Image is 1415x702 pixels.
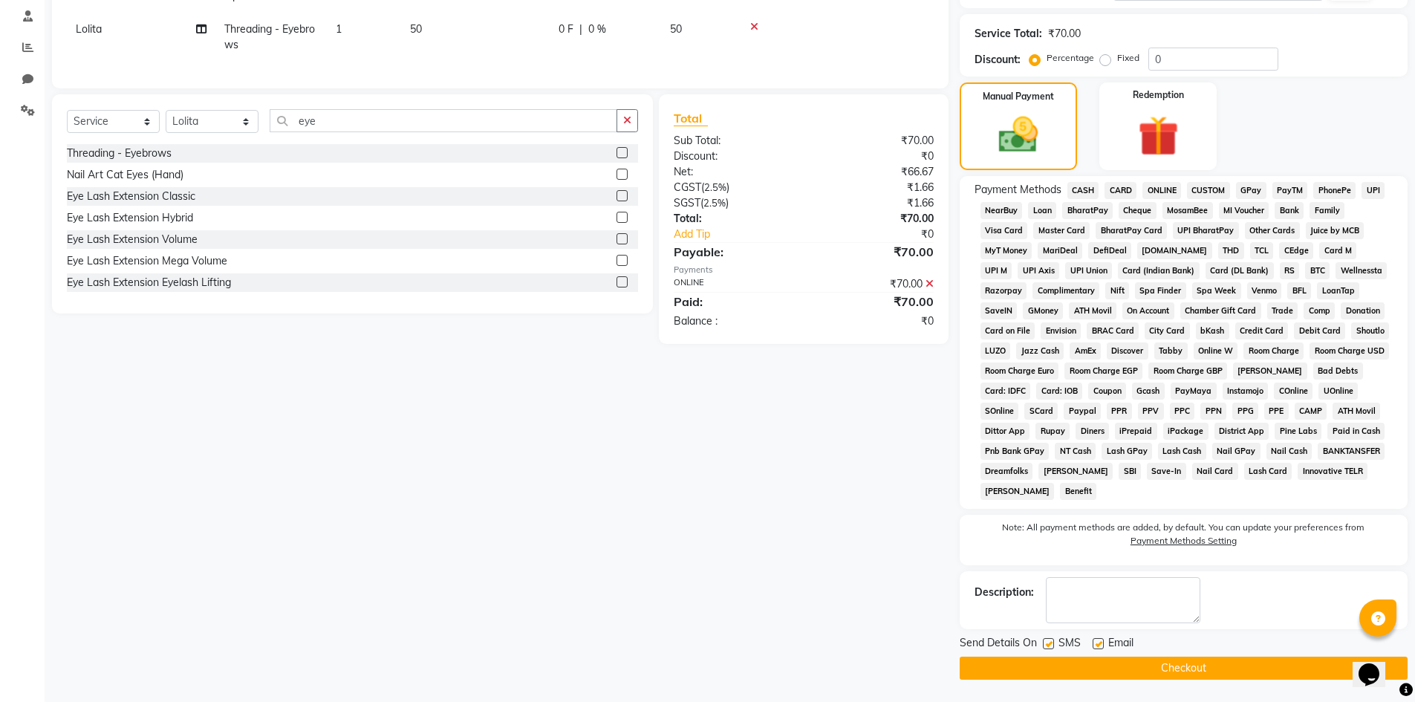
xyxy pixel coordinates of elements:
div: ₹66.67 [804,164,945,180]
label: Manual Payment [983,90,1054,103]
span: Comp [1304,302,1335,319]
a: Add Tip [663,227,827,242]
span: | [579,22,582,37]
span: Jazz Cash [1016,342,1064,360]
iframe: chat widget [1353,643,1400,687]
div: Discount: [975,52,1021,68]
span: 1 [336,22,342,36]
span: SaveIN [980,302,1018,319]
div: Eye Lash Extension Hybrid [67,210,193,226]
span: UPI BharatPay [1173,222,1239,239]
span: Diners [1076,423,1109,440]
span: PhonePe [1313,182,1356,199]
div: Sub Total: [663,133,804,149]
span: 50 [670,22,682,36]
label: Redemption [1133,88,1184,102]
div: ₹70.00 [804,243,945,261]
div: Description: [975,585,1034,600]
div: ₹70.00 [804,293,945,311]
span: PPR [1107,403,1132,420]
span: CUSTOM [1187,182,1230,199]
span: Trade [1267,302,1298,319]
span: Chamber Gift Card [1180,302,1261,319]
span: ONLINE [1142,182,1181,199]
span: Instamojo [1223,383,1269,400]
span: Bank [1275,202,1304,219]
span: Venmo [1247,282,1282,299]
label: Payment Methods Setting [1131,534,1237,547]
img: _cash.svg [986,112,1050,157]
div: Threading - Eyebrows [67,146,172,161]
label: Note: All payment methods are added, by default. You can update your preferences from [975,521,1393,553]
span: BTC [1305,262,1330,279]
span: AmEx [1070,342,1101,360]
span: 50 [410,22,422,36]
div: ₹70.00 [804,211,945,227]
span: [PERSON_NAME] [1233,363,1307,380]
span: Spa Finder [1135,282,1186,299]
button: Checkout [960,657,1408,680]
span: ATH Movil [1069,302,1116,319]
span: SGST [674,196,700,209]
div: ₹0 [804,149,945,164]
span: BharatPay [1062,202,1113,219]
label: Fixed [1117,51,1139,65]
span: Dreamfolks [980,463,1033,480]
div: ( ) [663,195,804,211]
span: Nail Cash [1266,443,1312,460]
span: Visa Card [980,222,1028,239]
span: Master Card [1033,222,1090,239]
div: Net: [663,164,804,180]
span: SOnline [980,403,1019,420]
div: Paid: [663,293,804,311]
span: MosamBee [1162,202,1213,219]
span: 2.5% [703,197,726,209]
span: Gcash [1132,383,1165,400]
div: ₹70.00 [804,133,945,149]
span: Payment Methods [975,182,1061,198]
span: SBI [1119,463,1141,480]
span: Discover [1107,342,1148,360]
span: 2.5% [704,181,726,193]
div: Eye Lash Extension Volume [67,232,198,247]
span: CARD [1105,182,1136,199]
span: Razorpay [980,282,1027,299]
span: BRAC Card [1087,322,1139,339]
span: Threading - Eyebrows [224,22,315,51]
span: Benefit [1060,483,1096,500]
span: Juice by MCB [1306,222,1364,239]
div: ₹0 [804,313,945,329]
span: Paypal [1064,403,1101,420]
span: Pine Labs [1275,423,1321,440]
span: Dittor App [980,423,1030,440]
div: Eye Lash Extension Mega Volume [67,253,227,269]
span: Lash Cash [1158,443,1206,460]
span: Nail Card [1192,463,1238,480]
span: ATH Movil [1333,403,1380,420]
span: Tabby [1154,342,1188,360]
span: NearBuy [980,202,1023,219]
span: Card (DL Bank) [1206,262,1274,279]
span: LoanTap [1317,282,1359,299]
span: Lolita [76,22,102,36]
span: Bad Debts [1313,363,1363,380]
div: ( ) [663,180,804,195]
span: Email [1108,635,1133,654]
span: PPG [1232,403,1258,420]
span: City Card [1145,322,1190,339]
span: Loan [1028,202,1056,219]
span: SCard [1024,403,1058,420]
span: [DOMAIN_NAME] [1137,242,1212,259]
span: PPV [1138,403,1164,420]
span: Innovative TELR [1298,463,1367,480]
span: Room Charge USD [1310,342,1389,360]
span: MI Voucher [1219,202,1269,219]
div: ₹1.66 [804,195,945,211]
span: Donation [1341,302,1385,319]
span: 0 F [559,22,573,37]
span: Debit Card [1294,322,1345,339]
span: District App [1214,423,1269,440]
div: ONLINE [663,276,804,292]
div: Total: [663,211,804,227]
span: Card: IDFC [980,383,1031,400]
